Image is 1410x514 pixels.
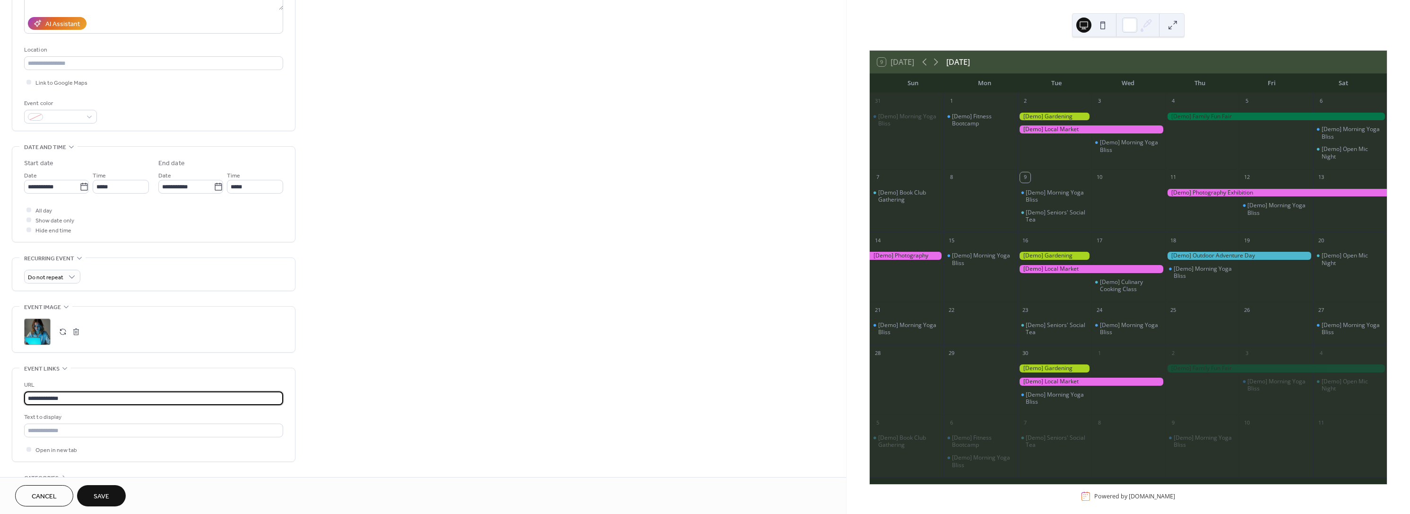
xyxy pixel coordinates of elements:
[1020,96,1030,106] div: 2
[1094,172,1105,183] div: 10
[1242,96,1252,106] div: 5
[1322,125,1383,140] div: [Demo] Morning Yoga Bliss
[24,142,66,152] span: Date and time
[1242,305,1252,315] div: 26
[1322,378,1383,392] div: [Demo] Open Mic Night
[946,305,957,315] div: 22
[943,434,1017,449] div: [Demo] Fitness Bootcamp
[1165,113,1387,121] div: [Demo] Family Fun Fair
[878,434,940,449] div: [Demo] Book Club Gathering
[1165,252,1313,260] div: [Demo] Outdoor Adventure Day
[1316,305,1326,315] div: 27
[45,19,80,29] div: AI Assistant
[1168,305,1178,315] div: 25
[32,492,57,502] span: Cancel
[93,171,106,181] span: Time
[946,348,957,358] div: 29
[1168,417,1178,428] div: 9
[24,159,53,168] div: Start date
[1316,172,1326,183] div: 13
[1017,364,1091,372] div: [Demo] Gardening Workshop
[1168,96,1178,106] div: 4
[1313,125,1387,140] div: [Demo] Morning Yoga Bliss
[1174,265,1235,280] div: [Demo] Morning Yoga Bliss
[873,172,883,183] div: 7
[158,159,185,168] div: End date
[952,113,1013,127] div: [Demo] Fitness Bootcamp
[1307,74,1379,93] div: Sat
[946,96,957,106] div: 1
[24,45,281,55] div: Location
[24,98,95,108] div: Event color
[873,348,883,358] div: 28
[952,454,1013,469] div: [Demo] Morning Yoga Bliss
[1242,235,1252,246] div: 19
[94,492,109,502] span: Save
[1094,96,1105,106] div: 3
[1094,492,1175,500] div: Powered by
[873,305,883,315] div: 21
[873,417,883,428] div: 5
[1026,321,1087,336] div: [Demo] Seniors' Social Tea
[1017,189,1091,204] div: [Demo] Morning Yoga Bliss
[1313,145,1387,160] div: [Demo] Open Mic Night
[1091,278,1165,293] div: [Demo] Culinary Cooking Class
[1322,252,1383,266] div: [Demo] Open Mic Night
[24,319,51,345] div: ;
[1094,417,1105,428] div: 8
[24,302,61,312] span: Event image
[1017,378,1165,386] div: [Demo] Local Market
[1091,321,1165,336] div: [Demo] Morning Yoga Bliss
[952,252,1013,266] div: [Demo] Morning Yoga Bliss
[870,321,943,336] div: [Demo] Morning Yoga Bliss
[873,96,883,106] div: 31
[870,189,943,204] div: [Demo] Book Club Gathering
[24,364,60,374] span: Event links
[943,113,1017,127] div: [Demo] Fitness Bootcamp
[943,454,1017,469] div: [Demo] Morning Yoga Bliss
[1165,364,1387,372] div: [Demo] Family Fun Fair
[15,485,73,506] button: Cancel
[1026,391,1087,406] div: [Demo] Morning Yoga Bliss
[943,252,1017,266] div: [Demo] Morning Yoga Bliss
[28,17,87,30] button: AI Assistant
[1017,265,1165,273] div: [Demo] Local Market
[1316,96,1326,106] div: 6
[1100,321,1161,336] div: [Demo] Morning Yoga Bliss
[1316,348,1326,358] div: 4
[1020,172,1030,183] div: 9
[1094,348,1105,358] div: 1
[1020,417,1030,428] div: 7
[878,321,940,336] div: [Demo] Morning Yoga Bliss
[946,417,957,428] div: 6
[24,171,37,181] span: Date
[1094,235,1105,246] div: 17
[1020,305,1030,315] div: 23
[1017,209,1091,223] div: [Demo] Seniors' Social Tea
[35,78,87,88] span: Link to Google Maps
[1017,391,1091,406] div: [Demo] Morning Yoga Bliss
[1092,74,1164,93] div: Wed
[1026,189,1087,204] div: [Demo] Morning Yoga Bliss
[1239,378,1313,392] div: [Demo] Morning Yoga Bliss
[870,252,943,260] div: [Demo] Photography Exhibition
[35,226,71,236] span: Hide end time
[873,235,883,246] div: 14
[946,56,970,68] div: [DATE]
[1017,125,1165,133] div: [Demo] Local Market
[1021,74,1092,93] div: Tue
[77,485,126,506] button: Save
[946,172,957,183] div: 8
[1165,265,1239,280] div: [Demo] Morning Yoga Bliss
[1174,434,1235,449] div: [Demo] Morning Yoga Bliss
[1026,434,1087,449] div: [Demo] Seniors' Social Tea
[1242,348,1252,358] div: 3
[1020,348,1030,358] div: 30
[1313,321,1387,336] div: [Demo] Morning Yoga Bliss
[24,412,281,422] div: Text to display
[870,113,943,127] div: [Demo] Morning Yoga Bliss
[1168,348,1178,358] div: 2
[1017,113,1091,121] div: [Demo] Gardening Workshop
[1322,321,1383,336] div: [Demo] Morning Yoga Bliss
